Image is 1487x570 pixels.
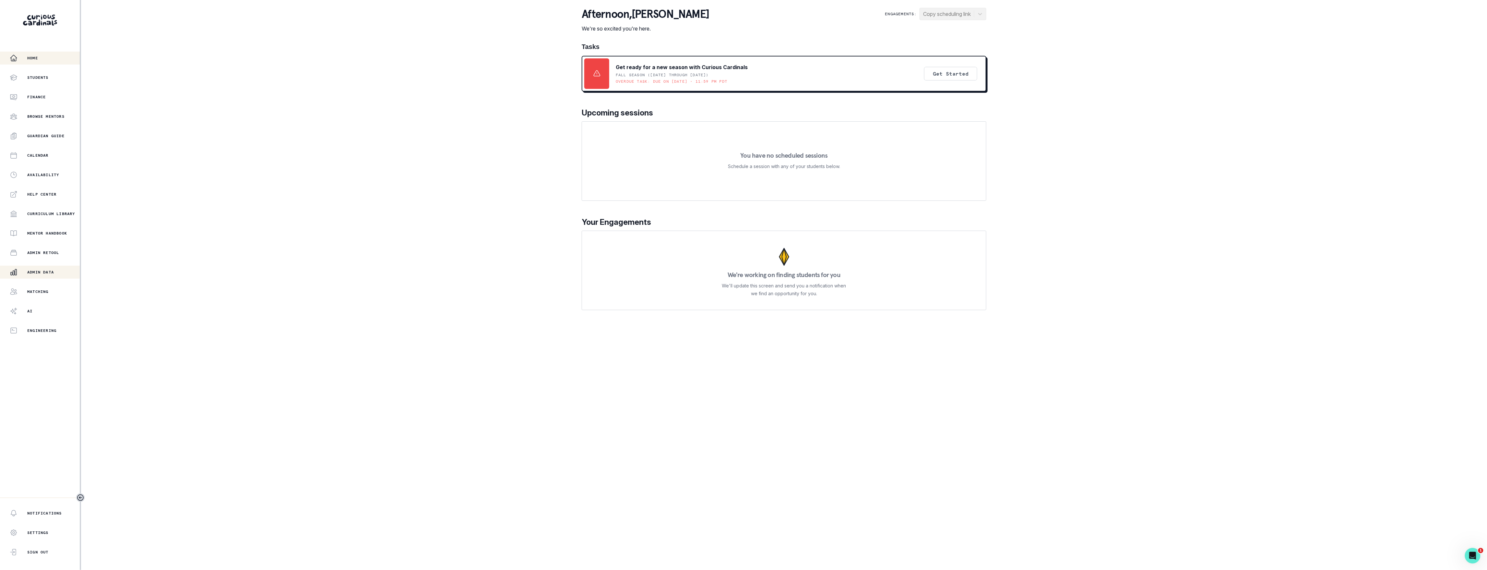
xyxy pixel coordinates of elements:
[27,75,49,80] p: Students
[582,216,986,228] p: Your Engagements
[582,107,986,119] p: Upcoming sessions
[27,250,59,255] p: Admin Retool
[27,114,65,119] p: Browse Mentors
[1478,548,1483,553] span: 1
[27,270,54,275] p: Admin Data
[27,530,49,535] p: Settings
[27,328,56,333] p: Engineering
[27,211,75,216] p: Curriculum Library
[616,79,727,84] p: Overdue task: Due on [DATE] • 11:59 PM PDT
[740,152,827,159] p: You have no scheduled sessions
[885,11,917,17] p: Engagements:
[582,25,709,32] p: We're so excited you're here.
[582,8,709,21] p: afternoon , [PERSON_NAME]
[27,55,38,61] p: Home
[27,289,49,294] p: Matching
[582,43,986,51] h1: Tasks
[27,172,59,177] p: Availability
[616,72,709,78] p: Fall Season ([DATE] through [DATE])
[728,272,840,278] p: We're working on finding students for you
[27,309,32,314] p: AI
[924,67,977,80] button: Get Started
[76,493,85,502] button: Toggle sidebar
[27,550,49,555] p: Sign Out
[722,282,846,297] p: We'll update this screen and send you a notification when we find an opportunity for you.
[27,133,65,139] p: Guardian Guide
[27,192,56,197] p: Help Center
[27,153,49,158] p: Calendar
[1465,548,1481,564] iframe: Intercom live chat
[23,15,57,26] img: Curious Cardinals Logo
[27,231,67,236] p: Mentor Handbook
[27,511,62,516] p: Notifications
[616,63,748,71] p: Get ready for a new season with Curious Cardinals
[27,94,46,100] p: Finance
[728,163,840,170] p: Schedule a session with any of your students below.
